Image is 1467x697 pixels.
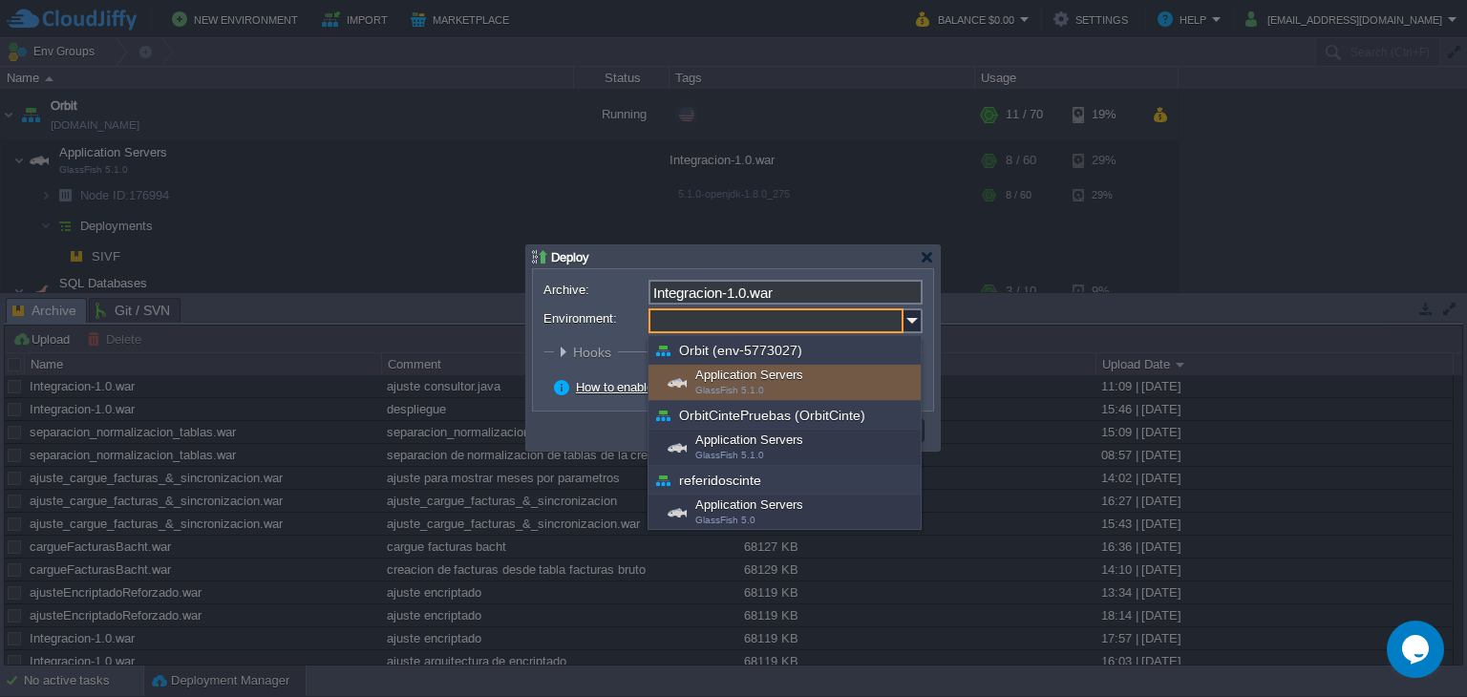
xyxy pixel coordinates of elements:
span: Deploy [551,250,589,264]
label: Environment: [543,308,647,328]
span: Hooks [573,345,616,360]
div: Application Servers [648,430,921,466]
div: Application Servers [648,495,921,531]
span: GlassFish 5.1.0 [695,450,764,460]
span: GlassFish 5.1.0 [695,385,764,395]
span: GlassFish 5.0 [695,515,755,525]
label: Archive: [543,280,647,300]
a: How to enable zero-downtime deployment [576,380,805,394]
div: OrbitCintePruebas (OrbitCinte) [648,401,921,430]
div: Orbit (env-5773027) [648,336,921,365]
iframe: chat widget [1387,621,1448,678]
div: referidoscinte [648,466,921,495]
div: Application Servers [648,365,921,401]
